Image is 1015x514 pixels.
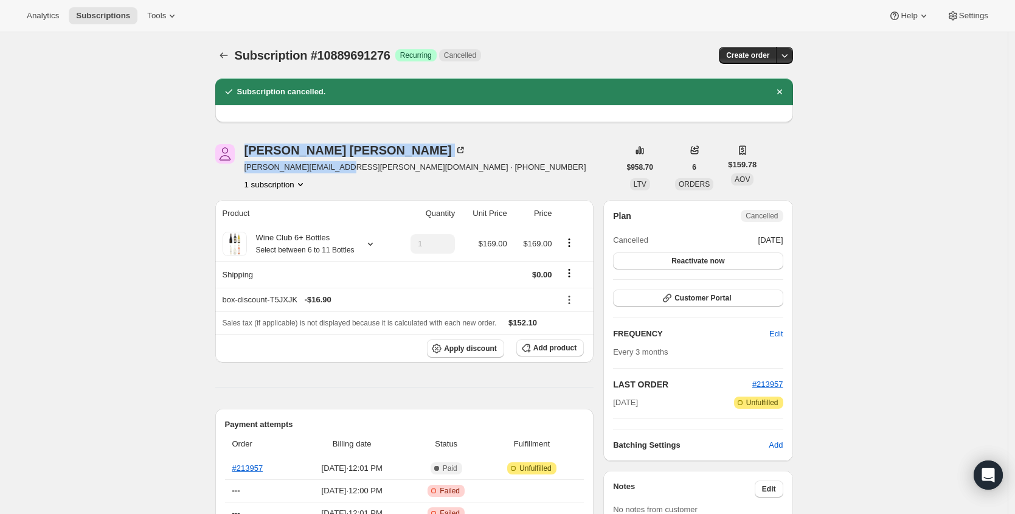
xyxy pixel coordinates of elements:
a: #213957 [752,380,783,389]
h2: FREQUENCY [613,328,769,340]
span: [DATE] [613,397,638,409]
span: [PERSON_NAME][EMAIL_ADDRESS][PERSON_NAME][DOMAIN_NAME] · [PHONE_NUMBER] [244,161,586,173]
th: Quantity [394,200,459,227]
span: [DATE] · 12:01 PM [299,462,406,474]
button: Product actions [244,178,307,190]
div: Open Intercom Messenger [974,460,1003,490]
span: Every 3 months [613,347,668,356]
button: Subscriptions [215,47,232,64]
span: Alicia Smith [215,144,235,164]
span: Create order [726,50,769,60]
span: Analytics [27,11,59,21]
a: #213957 [232,464,263,473]
span: Paid [443,464,457,473]
span: - $16.90 [305,294,331,306]
button: Edit [762,324,790,344]
span: Status [413,438,480,450]
button: Help [881,7,937,24]
button: Customer Portal [613,290,783,307]
div: box-discount-T5JXJK [223,294,552,306]
span: $152.10 [508,318,537,327]
button: Reactivate now [613,252,783,269]
button: Apply discount [427,339,504,358]
span: Edit [769,328,783,340]
button: #213957 [752,378,783,391]
span: ORDERS [679,180,710,189]
span: Sales tax (if applicable) is not displayed because it is calculated with each new order. [223,319,497,327]
span: $958.70 [627,162,653,172]
span: 6 [692,162,696,172]
button: $958.70 [620,159,660,176]
span: Subscriptions [76,11,130,21]
span: [DATE] [758,234,783,246]
button: Analytics [19,7,66,24]
div: [PERSON_NAME] [PERSON_NAME] [244,144,466,156]
span: Customer Portal [674,293,731,303]
span: --- [232,486,240,495]
h2: Subscription cancelled. [237,86,326,98]
button: Create order [719,47,777,64]
span: Subscription #10889691276 [235,49,390,62]
span: Edit [762,484,776,494]
span: AOV [735,175,750,184]
span: Unfulfilled [519,464,552,473]
span: Help [901,11,917,21]
th: Shipping [215,261,394,288]
button: Subscriptions [69,7,137,24]
span: Reactivate now [671,256,724,266]
th: Price [511,200,556,227]
th: Order [225,431,295,457]
h2: Plan [613,210,631,222]
h6: Batching Settings [613,439,769,451]
button: Add [761,436,790,455]
span: Billing date [299,438,406,450]
button: Add product [516,339,584,356]
h2: LAST ORDER [613,378,752,391]
span: Fulfillment [487,438,577,450]
span: Cancelled [444,50,476,60]
span: Apply discount [444,344,497,353]
button: Dismiss notification [771,83,788,100]
span: $159.78 [728,159,757,171]
th: Unit Price [459,200,511,227]
span: Cancelled [613,234,648,246]
span: Add product [533,343,577,353]
th: Product [215,200,394,227]
h3: Notes [613,481,755,498]
span: Failed [440,486,460,496]
span: $0.00 [532,270,552,279]
span: No notes from customer [613,505,698,514]
span: Tools [147,11,166,21]
small: Select between 6 to 11 Bottles [256,246,355,254]
button: 6 [685,159,704,176]
span: Add [769,439,783,451]
span: Settings [959,11,988,21]
button: Edit [755,481,783,498]
span: Recurring [400,50,432,60]
div: Wine Club 6+ Bottles [247,232,355,256]
span: $169.00 [479,239,507,248]
button: Settings [940,7,996,24]
button: Shipping actions [559,266,579,280]
span: Unfulfilled [746,398,778,408]
span: LTV [634,180,646,189]
span: $169.00 [524,239,552,248]
span: [DATE] · 12:00 PM [299,485,406,497]
h2: Payment attempts [225,418,584,431]
button: Product actions [559,236,579,249]
span: Cancelled [746,211,778,221]
button: Tools [140,7,185,24]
